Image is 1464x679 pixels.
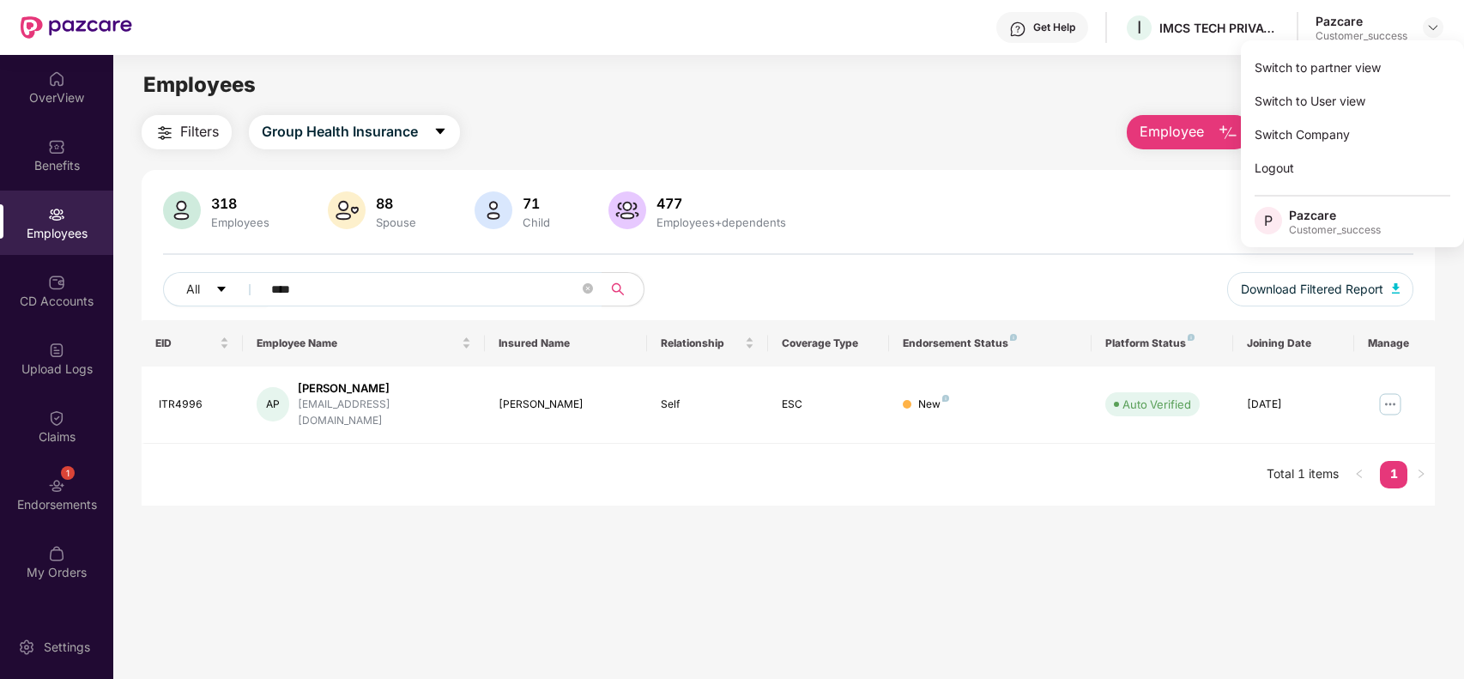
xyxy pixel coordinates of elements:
th: Joining Date [1233,320,1354,367]
div: 477 [653,195,789,212]
button: right [1407,461,1435,488]
div: Employees+dependents [653,215,789,229]
div: Endorsement Status [903,336,1078,350]
div: New [918,397,949,413]
div: ESC [782,397,875,413]
span: Relationship [661,336,741,350]
div: Pazcare [1289,207,1381,223]
span: Employee Name [257,336,459,350]
img: svg+xml;base64,PHN2ZyBpZD0iQ2xhaW0iIHhtbG5zPSJodHRwOi8vd3d3LnczLm9yZy8yMDAwL3N2ZyIgd2lkdGg9IjIwIi... [48,409,65,427]
th: Employee Name [243,320,486,367]
img: svg+xml;base64,PHN2ZyB4bWxucz0iaHR0cDovL3d3dy53My5vcmcvMjAwMC9zdmciIHhtbG5zOnhsaW5rPSJodHRwOi8vd3... [1392,283,1400,294]
img: svg+xml;base64,PHN2ZyBpZD0iQmVuZWZpdHMiIHhtbG5zPSJodHRwOi8vd3d3LnczLm9yZy8yMDAwL3N2ZyIgd2lkdGg9Ij... [48,138,65,155]
th: Coverage Type [768,320,889,367]
span: Group Health Insurance [262,121,418,142]
div: [PERSON_NAME] [298,380,471,397]
span: EID [155,336,216,350]
img: svg+xml;base64,PHN2ZyB4bWxucz0iaHR0cDovL3d3dy53My5vcmcvMjAwMC9zdmciIHdpZHRoPSI4IiBoZWlnaHQ9IjgiIH... [1010,334,1017,341]
th: Manage [1354,320,1435,367]
li: Previous Page [1346,461,1373,488]
div: [DATE] [1247,397,1340,413]
button: search [602,272,644,306]
div: Pazcare [1316,13,1407,29]
div: Logout [1241,151,1464,185]
img: svg+xml;base64,PHN2ZyBpZD0iVXBsb2FkX0xvZ3MiIGRhdGEtbmFtZT0iVXBsb2FkIExvZ3MiIHhtbG5zPSJodHRwOi8vd3... [48,342,65,359]
div: 318 [208,195,273,212]
img: svg+xml;base64,PHN2ZyBpZD0iRW1wbG95ZWVzIiB4bWxucz0iaHR0cDovL3d3dy53My5vcmcvMjAwMC9zdmciIHdpZHRoPS... [48,206,65,223]
img: svg+xml;base64,PHN2ZyB4bWxucz0iaHR0cDovL3d3dy53My5vcmcvMjAwMC9zdmciIHdpZHRoPSI4IiBoZWlnaHQ9IjgiIH... [1188,334,1195,341]
div: Customer_success [1289,223,1381,237]
button: Download Filtered Report [1227,272,1414,306]
div: Switch to User view [1241,84,1464,118]
div: [PERSON_NAME] [499,397,632,413]
img: svg+xml;base64,PHN2ZyBpZD0iTXlfT3JkZXJzIiBkYXRhLW5hbWU9Ik15IE9yZGVycyIgeG1sbnM9Imh0dHA6Ly93d3cudz... [48,545,65,562]
li: Next Page [1407,461,1435,488]
img: svg+xml;base64,PHN2ZyBpZD0iQ0RfQWNjb3VudHMiIGRhdGEtbmFtZT0iQ0QgQWNjb3VudHMiIHhtbG5zPSJodHRwOi8vd3... [48,274,65,291]
img: svg+xml;base64,PHN2ZyBpZD0iSGVscC0zMngzMiIgeG1sbnM9Imh0dHA6Ly93d3cudzMub3JnLzIwMDAvc3ZnIiB3aWR0aD... [1009,21,1026,38]
span: right [1416,469,1426,479]
a: 1 [1380,461,1407,487]
button: Employee [1127,115,1251,149]
div: ITR4996 [159,397,229,413]
th: Relationship [647,320,768,367]
span: caret-down [433,124,447,140]
span: I [1137,17,1141,38]
span: caret-down [215,283,227,297]
th: Insured Name [485,320,646,367]
img: svg+xml;base64,PHN2ZyBpZD0iU2V0dGluZy0yMHgyMCIgeG1sbnM9Imh0dHA6Ly93d3cudzMub3JnLzIwMDAvc3ZnIiB3aW... [18,639,35,656]
img: svg+xml;base64,PHN2ZyB4bWxucz0iaHR0cDovL3d3dy53My5vcmcvMjAwMC9zdmciIHhtbG5zOnhsaW5rPSJodHRwOi8vd3... [1218,123,1238,143]
img: svg+xml;base64,PHN2ZyB4bWxucz0iaHR0cDovL3d3dy53My5vcmcvMjAwMC9zdmciIHhtbG5zOnhsaW5rPSJodHRwOi8vd3... [608,191,646,229]
div: 71 [519,195,554,212]
img: svg+xml;base64,PHN2ZyB4bWxucz0iaHR0cDovL3d3dy53My5vcmcvMjAwMC9zdmciIHdpZHRoPSIyNCIgaGVpZ2h0PSIyNC... [154,123,175,143]
span: left [1354,469,1364,479]
span: Filters [180,121,219,142]
img: svg+xml;base64,PHN2ZyB4bWxucz0iaHR0cDovL3d3dy53My5vcmcvMjAwMC9zdmciIHhtbG5zOnhsaW5rPSJodHRwOi8vd3... [163,191,201,229]
div: Employees [208,215,273,229]
div: Settings [39,639,95,656]
div: Get Help [1033,21,1075,34]
span: Employees [143,72,256,97]
th: EID [142,320,243,367]
img: svg+xml;base64,PHN2ZyB4bWxucz0iaHR0cDovL3d3dy53My5vcmcvMjAwMC9zdmciIHdpZHRoPSI4IiBoZWlnaHQ9IjgiIH... [942,395,949,402]
img: svg+xml;base64,PHN2ZyB4bWxucz0iaHR0cDovL3d3dy53My5vcmcvMjAwMC9zdmciIHhtbG5zOnhsaW5rPSJodHRwOi8vd3... [328,191,366,229]
span: All [186,280,200,299]
div: AP [257,387,290,421]
span: search [602,282,635,296]
div: IMCS TECH PRIVATE LIMITED [1159,20,1279,36]
button: left [1346,461,1373,488]
div: [EMAIL_ADDRESS][DOMAIN_NAME] [298,397,471,429]
span: Download Filtered Report [1241,280,1383,299]
li: Total 1 items [1267,461,1339,488]
div: 1 [61,466,75,480]
img: manageButton [1376,391,1404,418]
div: 88 [372,195,420,212]
span: close-circle [583,282,593,298]
img: svg+xml;base64,PHN2ZyBpZD0iRHJvcGRvd24tMzJ4MzIiIHhtbG5zPSJodHRwOi8vd3d3LnczLm9yZy8yMDAwL3N2ZyIgd2... [1426,21,1440,34]
div: Customer_success [1316,29,1407,43]
div: Self [661,397,754,413]
div: Switch to partner view [1241,51,1464,84]
button: Group Health Insurancecaret-down [249,115,460,149]
div: Child [519,215,554,229]
img: svg+xml;base64,PHN2ZyB4bWxucz0iaHR0cDovL3d3dy53My5vcmcvMjAwMC9zdmciIHhtbG5zOnhsaW5rPSJodHRwOi8vd3... [475,191,512,229]
img: New Pazcare Logo [21,16,132,39]
button: Allcaret-down [163,272,268,306]
img: svg+xml;base64,PHN2ZyBpZD0iVXBkYXRlZCIgeG1sbnM9Imh0dHA6Ly93d3cudzMub3JnLzIwMDAvc3ZnIiB3aWR0aD0iMj... [48,613,65,630]
div: Spouse [372,215,420,229]
div: Auto Verified [1122,396,1191,413]
span: Employee [1140,121,1204,142]
div: Platform Status [1105,336,1219,350]
div: Switch Company [1241,118,1464,151]
button: Filters [142,115,232,149]
img: svg+xml;base64,PHN2ZyBpZD0iSG9tZSIgeG1sbnM9Imh0dHA6Ly93d3cudzMub3JnLzIwMDAvc3ZnIiB3aWR0aD0iMjAiIG... [48,70,65,88]
span: close-circle [583,283,593,294]
span: P [1264,210,1273,231]
li: 1 [1380,461,1407,488]
img: svg+xml;base64,PHN2ZyBpZD0iRW5kb3JzZW1lbnRzIiB4bWxucz0iaHR0cDovL3d3dy53My5vcmcvMjAwMC9zdmciIHdpZH... [48,477,65,494]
